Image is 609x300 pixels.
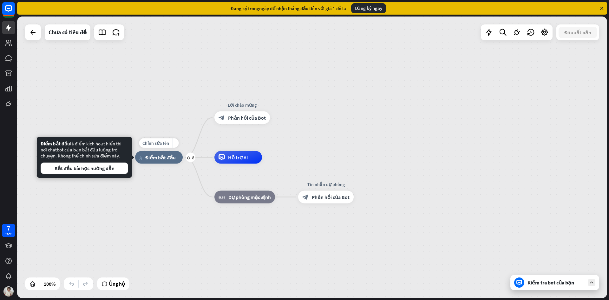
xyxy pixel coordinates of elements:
[2,224,15,237] a: 7 ngày
[219,115,225,121] font: block_bot_response
[41,141,121,159] font: là điểm kích hoạt hiển thị nơi chatbot của bạn bắt đầu luồng trò chuyện. Không thể chỉnh sửa điểm...
[55,165,115,171] font: Bắt đầu bài học hướng dẫn
[228,115,266,121] font: Phản hồi của Bot
[228,154,248,161] font: Hỗ trợ AI
[219,194,225,200] font: block_fallback
[44,281,56,287] font: 100%
[41,163,128,174] button: Bắt đầu bài học hướng dẫn
[142,140,169,146] font: Chỉnh sửa tên
[5,231,12,235] font: ngày
[109,281,125,287] font: Ủng hộ
[559,27,597,38] button: Đã xuất bản
[7,224,10,232] font: 7
[564,29,591,36] font: Đã xuất bản
[307,182,345,187] font: Tin nhắn dự phòng
[527,279,574,286] font: Kiểm tra bot của bạn
[187,155,194,160] font: cộng thêm
[41,141,70,147] font: Điểm bắt đầu
[312,194,350,200] font: Phản hồi của Bot
[5,3,24,22] button: Mở tiện ích trò chuyện LiveChat
[302,194,309,200] font: block_bot_response
[231,5,259,11] font: Đăng ký trong
[228,102,257,108] font: Lời chào mừng
[355,5,382,11] font: Đăng ký ngay
[139,154,142,161] font: nhà_2
[228,194,271,200] font: Dự phòng mặc định
[49,29,87,36] font: Chưa có tiêu đề
[49,24,87,40] div: Chưa có tiêu đề
[259,5,346,11] font: ngày để nhận tháng đầu tiên với giá 1 đô la
[145,154,176,161] font: Điểm bắt đầu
